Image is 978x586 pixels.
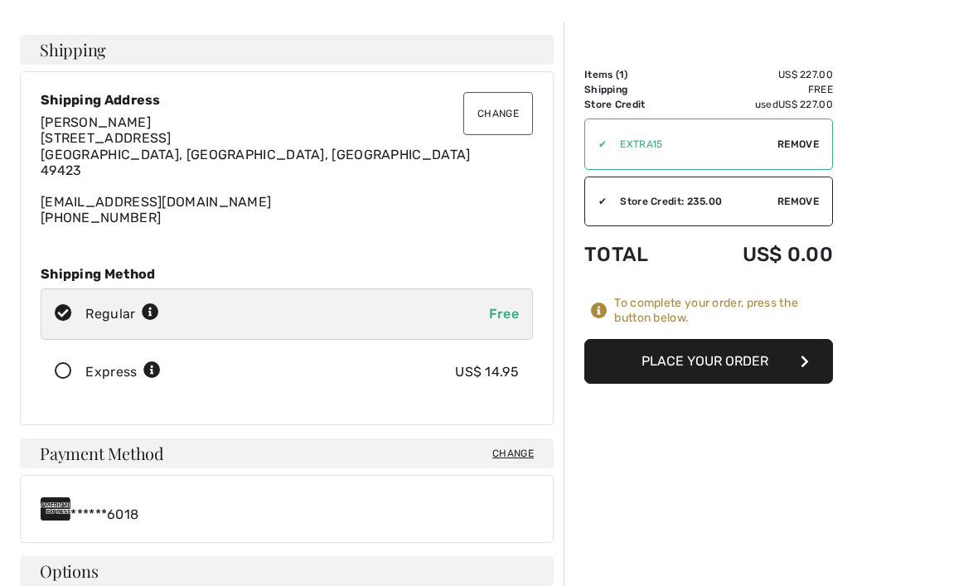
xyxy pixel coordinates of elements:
[41,266,533,282] div: Shipping Method
[85,362,161,382] div: Express
[584,339,833,384] button: Place Your Order
[778,99,833,110] span: US$ 227.00
[619,69,624,80] span: 1
[40,41,106,58] span: Shipping
[41,92,533,108] div: Shipping Address
[41,114,533,225] div: [EMAIL_ADDRESS][DOMAIN_NAME]
[687,97,833,112] td: used
[585,194,607,209] div: ✔
[40,445,164,462] span: Payment Method
[614,296,833,326] div: To complete your order, press the button below.
[41,130,471,177] span: [STREET_ADDRESS] [GEOGRAPHIC_DATA], [GEOGRAPHIC_DATA], [GEOGRAPHIC_DATA] 49423
[687,226,833,283] td: US$ 0.00
[607,119,777,169] input: Promo code
[489,306,519,322] span: Free
[687,67,833,82] td: US$ 227.00
[584,226,687,283] td: Total
[584,97,687,112] td: Store Credit
[584,67,687,82] td: Items ( )
[584,82,687,97] td: Shipping
[41,114,151,130] span: [PERSON_NAME]
[41,210,161,225] a: [PHONE_NUMBER]
[20,556,554,586] h4: Options
[687,82,833,97] td: Free
[607,194,777,209] div: Store Credit: 235.00
[492,446,534,461] span: Change
[777,194,819,209] span: Remove
[455,362,519,382] div: US$ 14.95
[585,137,607,152] div: ✔
[463,92,533,135] button: Change
[777,137,819,152] span: Remove
[85,304,159,324] div: Regular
